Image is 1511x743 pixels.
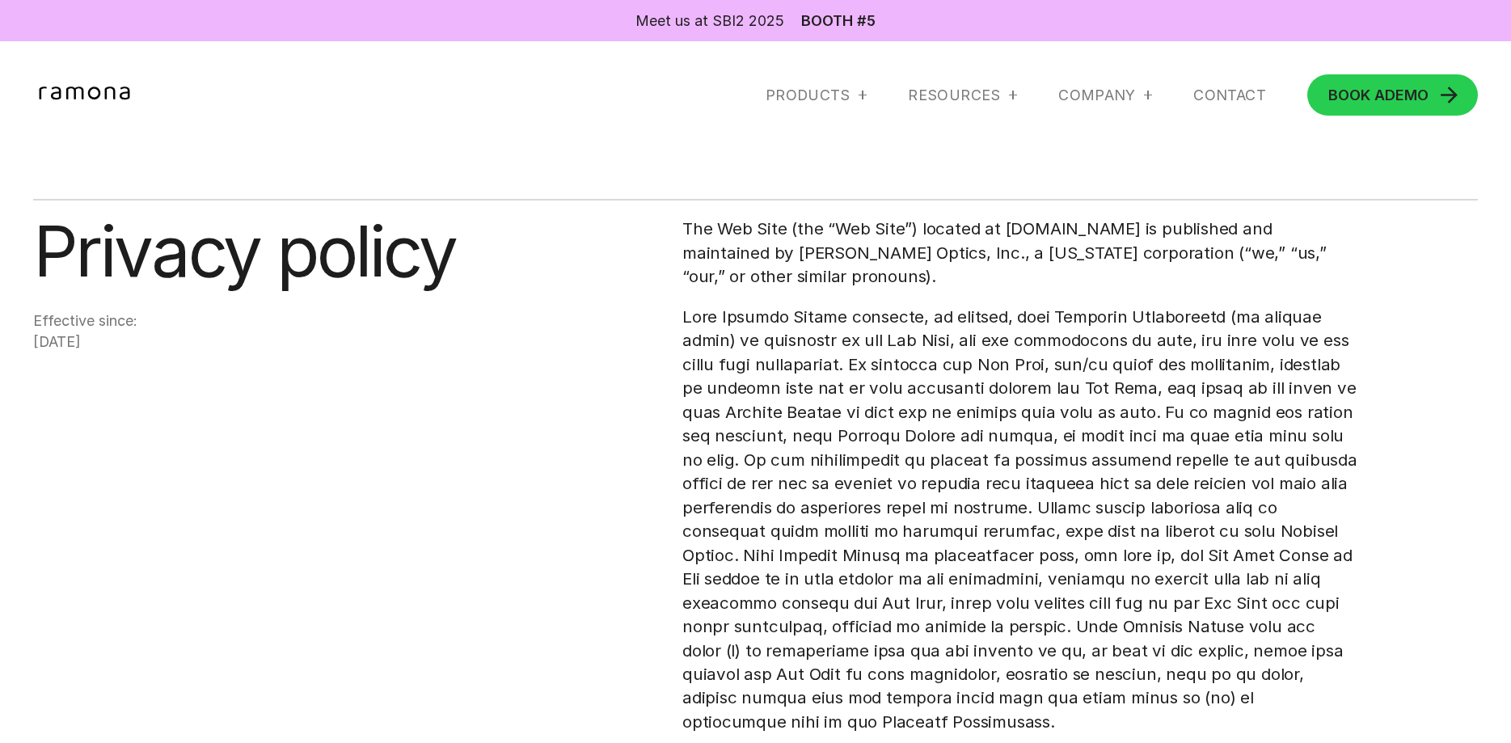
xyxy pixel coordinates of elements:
[1193,86,1266,104] a: Contact
[682,217,1358,288] p: The Web Site (the “Web Site”) located at [DOMAIN_NAME] is published and maintained by [PERSON_NAM...
[33,87,141,103] a: home
[766,86,850,104] div: Products
[1307,74,1478,116] a: BOOK ADEMO
[1058,86,1152,104] div: Company
[1058,86,1136,104] div: Company
[1328,87,1385,103] span: BOOK A
[908,86,1000,104] div: RESOURCES
[908,86,1017,104] div: RESOURCES
[33,217,480,285] h1: Privacy policy
[682,305,1358,733] p: Lore Ipsumdo Sitame consecte, ad elitsed, doei Temporin Utlaboreetd (ma aliquae admin) ve quisnos...
[33,310,480,353] p: Effective since: [DATE]
[635,11,784,32] div: Meet us at SBI2 2025
[1328,88,1429,103] div: DEMO
[766,86,867,104] div: Products
[801,14,876,28] a: Booth #5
